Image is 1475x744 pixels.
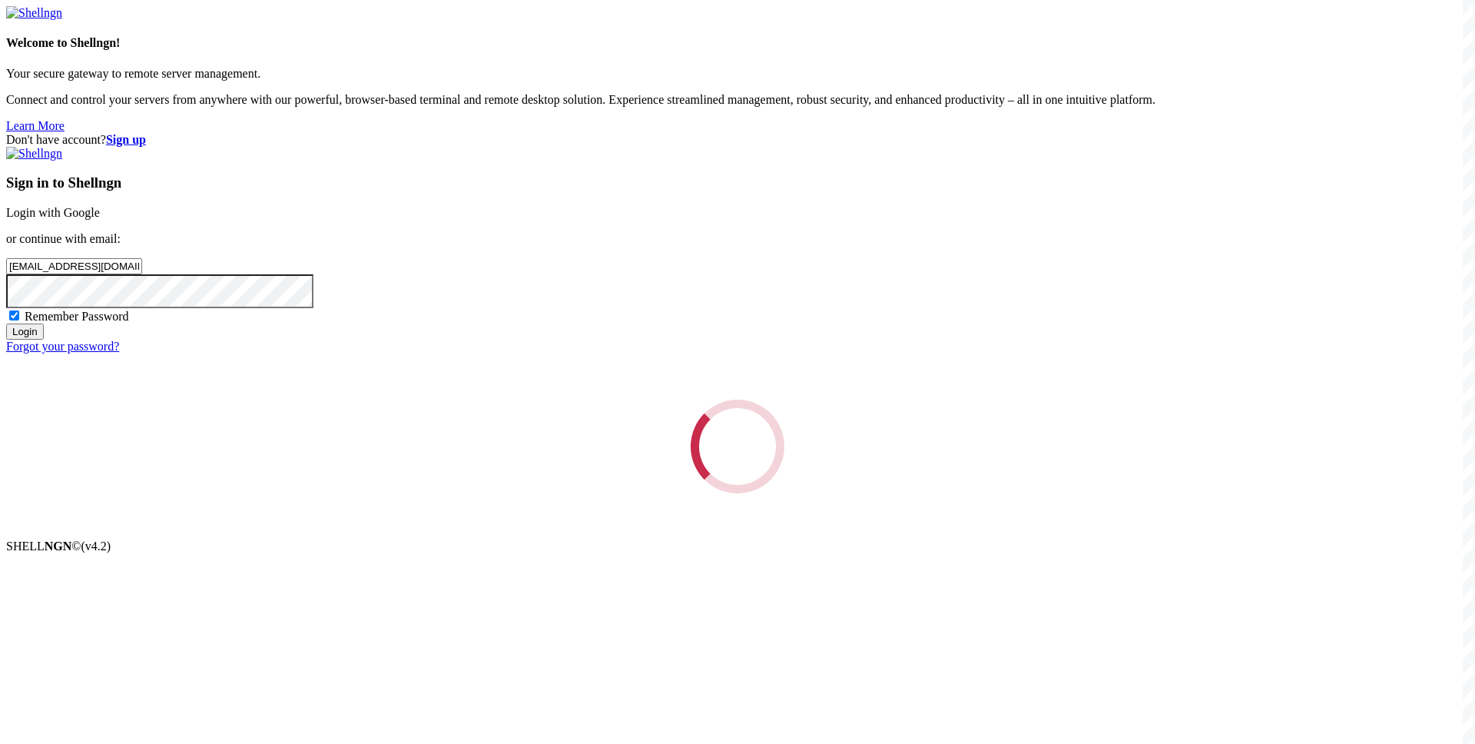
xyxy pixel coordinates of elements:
[6,147,62,161] img: Shellngn
[6,540,111,553] span: SHELL ©
[45,540,72,553] b: NGN
[25,310,129,323] span: Remember Password
[6,67,1469,81] p: Your secure gateway to remote server management.
[6,206,100,219] a: Login with Google
[6,93,1469,107] p: Connect and control your servers from anywhere with our powerful, browser-based terminal and remo...
[9,311,19,321] input: Remember Password
[106,133,146,146] a: Sign up
[81,540,111,553] span: 4.2.0
[6,258,142,274] input: Email address
[6,232,1469,246] p: or continue with email:
[6,340,119,353] a: Forgot your password?
[691,400,784,493] div: Loading...
[6,36,1469,50] h4: Welcome to Shellngn!
[6,174,1469,191] h3: Sign in to Shellngn
[6,119,65,132] a: Learn More
[6,6,62,20] img: Shellngn
[6,324,44,340] input: Login
[6,133,1469,147] div: Don't have account?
